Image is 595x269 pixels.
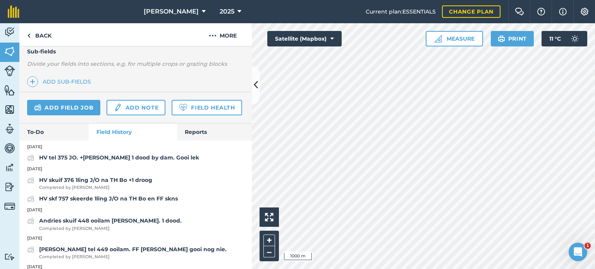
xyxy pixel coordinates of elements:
[39,254,227,260] span: Completed by [PERSON_NAME]
[569,243,587,261] iframe: Intercom live chat
[4,26,15,38] img: svg+xml;base64,PD94bWwgdmVyc2lvbj0iMS4wIiBlbmNvZGluZz0idXRmLTgiPz4KPCEtLSBHZW5lcmF0b3I6IEFkb2JlIE...
[498,34,505,43] img: svg+xml;base64,PHN2ZyB4bWxucz0iaHR0cDovL3d3dy53My5vcmcvMjAwMC9zdmciIHdpZHRoPSIxOSIgaGVpZ2h0PSIyNC...
[39,217,182,224] strong: Andries skuif 448 ooilam [PERSON_NAME]. 1 dood.
[537,8,546,15] img: A question mark icon
[39,225,182,232] span: Completed by [PERSON_NAME]
[366,7,436,16] span: Current plan : ESSENTIALS
[39,154,199,161] strong: HV tel 375 JO. +[PERSON_NAME] 1 dood by dam. Gooi lek
[39,184,152,191] span: Completed by [PERSON_NAME]
[39,195,178,202] strong: HV skf 757 skeerde 1ling J/O na TH Bo en FF skns
[426,31,483,46] button: Measure
[567,31,583,46] img: svg+xml;base64,PD94bWwgdmVyc2lvbj0iMS4wIiBlbmNvZGluZz0idXRmLTgiPz4KPCEtLSBHZW5lcmF0b3I6IEFkb2JlIE...
[8,5,19,18] img: fieldmargin Logo
[27,153,34,163] img: svg+xml;base64,PD94bWwgdmVyc2lvbj0iMS4wIiBlbmNvZGluZz0idXRmLTgiPz4KPCEtLSBHZW5lcmF0b3I6IEFkb2JlIE...
[34,103,41,112] img: svg+xml;base64,PD94bWwgdmVyc2lvbj0iMS4wIiBlbmNvZGluZz0idXRmLTgiPz4KPCEtLSBHZW5lcmF0b3I6IEFkb2JlIE...
[263,246,275,257] button: –
[27,176,34,185] img: svg+xml;base64,PD94bWwgdmVyc2lvbj0iMS4wIiBlbmNvZGluZz0idXRmLTgiPz4KPCEtLSBHZW5lcmF0b3I6IEFkb2JlIE...
[4,162,15,173] img: svg+xml;base64,PD94bWwgdmVyc2lvbj0iMS4wIiBlbmNvZGluZz0idXRmLTgiPz4KPCEtLSBHZW5lcmF0b3I6IEFkb2JlIE...
[442,5,500,18] a: Change plan
[89,123,177,140] a: Field History
[4,253,15,260] img: svg+xml;base64,PD94bWwgdmVyc2lvbj0iMS4wIiBlbmNvZGluZz0idXRmLTgiPz4KPCEtLSBHZW5lcmF0b3I6IEFkb2JlIE...
[27,216,182,232] a: Andries skuif 448 ooilam [PERSON_NAME]. 1 dood.Completed by [PERSON_NAME]
[515,8,524,15] img: Two speech bubbles overlapping with the left bubble in the forefront
[27,31,31,40] img: svg+xml;base64,PHN2ZyB4bWxucz0iaHR0cDovL3d3dy53My5vcmcvMjAwMC9zdmciIHdpZHRoPSI5IiBoZWlnaHQ9IjI0Ii...
[27,245,34,254] img: svg+xml;base64,PD94bWwgdmVyc2lvbj0iMS4wIiBlbmNvZGluZz0idXRmLTgiPz4KPCEtLSBHZW5lcmF0b3I6IEFkb2JlIE...
[4,46,15,57] img: svg+xml;base64,PHN2ZyB4bWxucz0iaHR0cDovL3d3dy53My5vcmcvMjAwMC9zdmciIHdpZHRoPSI1NiIgaGVpZ2h0PSI2MC...
[220,7,234,16] span: 2025
[4,123,15,135] img: svg+xml;base64,PD94bWwgdmVyc2lvbj0iMS4wIiBlbmNvZGluZz0idXRmLTgiPz4KPCEtLSBHZW5lcmF0b3I6IEFkb2JlIE...
[27,245,227,260] a: [PERSON_NAME] tel 449 ooilam. FF [PERSON_NAME] gooi nog nie.Completed by [PERSON_NAME]
[265,213,273,221] img: Four arrows, one pointing top left, one top right, one bottom right and the last bottom left
[113,103,122,112] img: svg+xml;base64,PD94bWwgdmVyc2lvbj0iMS4wIiBlbmNvZGluZz0idXRmLTgiPz4KPCEtLSBHZW5lcmF0b3I6IEFkb2JlIE...
[144,7,199,16] span: [PERSON_NAME]
[27,194,34,204] img: svg+xml;base64,PD94bWwgdmVyc2lvbj0iMS4wIiBlbmNvZGluZz0idXRmLTgiPz4KPCEtLSBHZW5lcmF0b3I6IEFkb2JlIE...
[4,104,15,115] img: svg+xml;base64,PHN2ZyB4bWxucz0iaHR0cDovL3d3dy53My5vcmcvMjAwMC9zdmciIHdpZHRoPSI1NiIgaGVpZ2h0PSI2MC...
[209,31,217,40] img: svg+xml;base64,PHN2ZyB4bWxucz0iaHR0cDovL3d3dy53My5vcmcvMjAwMC9zdmciIHdpZHRoPSIyMCIgaGVpZ2h0PSIyNC...
[27,76,94,87] a: Add sub-fields
[549,31,561,46] span: 11 ° C
[585,243,591,249] span: 1
[194,23,252,46] button: More
[559,7,567,16] img: svg+xml;base64,PHN2ZyB4bWxucz0iaHR0cDovL3d3dy53My5vcmcvMjAwMC9zdmciIHdpZHRoPSIxNyIgaGVpZ2h0PSIxNy...
[19,144,252,151] p: [DATE]
[263,235,275,246] button: +
[4,201,15,212] img: svg+xml;base64,PD94bWwgdmVyc2lvbj0iMS4wIiBlbmNvZGluZz0idXRmLTgiPz4KPCEtLSBHZW5lcmF0b3I6IEFkb2JlIE...
[19,235,252,242] p: [DATE]
[4,84,15,96] img: svg+xml;base64,PHN2ZyB4bWxucz0iaHR0cDovL3d3dy53My5vcmcvMjAwMC9zdmciIHdpZHRoPSI1NiIgaGVpZ2h0PSI2MC...
[4,142,15,154] img: svg+xml;base64,PD94bWwgdmVyc2lvbj0iMS4wIiBlbmNvZGluZz0idXRmLTgiPz4KPCEtLSBHZW5lcmF0b3I6IEFkb2JlIE...
[27,216,34,226] img: svg+xml;base64,PD94bWwgdmVyc2lvbj0iMS4wIiBlbmNvZGluZz0idXRmLTgiPz4KPCEtLSBHZW5lcmF0b3I6IEFkb2JlIE...
[27,100,100,115] a: Add field job
[19,123,89,140] a: To-Do
[107,100,165,115] a: Add note
[542,31,587,46] button: 11 °C
[27,60,227,67] em: Divide your fields into sections, e.g. for multiple crops or grazing blocks
[39,246,227,253] strong: [PERSON_NAME] tel 449 ooilam. FF [PERSON_NAME] gooi nog nie.
[4,181,15,193] img: svg+xml;base64,PD94bWwgdmVyc2lvbj0iMS4wIiBlbmNvZGluZz0idXRmLTgiPz4KPCEtLSBHZW5lcmF0b3I6IEFkb2JlIE...
[19,47,252,56] h4: Sub-fields
[434,35,442,43] img: Ruler icon
[27,153,199,163] a: HV tel 375 JO. +[PERSON_NAME] 1 dood by dam. Gooi lek
[30,77,35,86] img: svg+xml;base64,PHN2ZyB4bWxucz0iaHR0cDovL3d3dy53My5vcmcvMjAwMC9zdmciIHdpZHRoPSIxNCIgaGVpZ2h0PSIyNC...
[19,207,252,214] p: [DATE]
[267,31,342,46] button: Satellite (Mapbox)
[27,176,152,191] a: HV skuif 376 1ling J/O na TH Bo +1 droogCompleted by [PERSON_NAME]
[19,166,252,173] p: [DATE]
[4,65,15,76] img: svg+xml;base64,PD94bWwgdmVyc2lvbj0iMS4wIiBlbmNvZGluZz0idXRmLTgiPz4KPCEtLSBHZW5lcmF0b3I6IEFkb2JlIE...
[27,194,178,204] a: HV skf 757 skeerde 1ling J/O na TH Bo en FF skns
[491,31,534,46] button: Print
[177,123,252,140] a: Reports
[580,8,589,15] img: A cog icon
[19,23,59,46] a: Back
[172,100,242,115] a: Field Health
[39,176,152,183] strong: HV skuif 376 1ling J/O na TH Bo +1 droog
